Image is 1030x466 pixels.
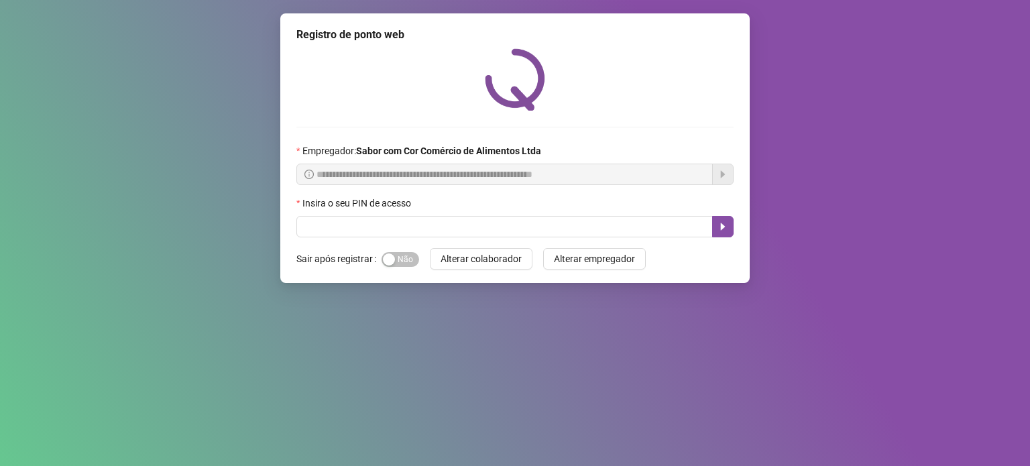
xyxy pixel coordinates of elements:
[441,251,522,266] span: Alterar colaborador
[430,248,532,270] button: Alterar colaborador
[302,143,541,158] span: Empregador :
[543,248,646,270] button: Alterar empregador
[304,170,314,179] span: info-circle
[356,145,541,156] strong: Sabor com Cor Comércio de Alimentos Ltda
[296,196,420,211] label: Insira o seu PIN de acesso
[718,221,728,232] span: caret-right
[296,27,734,43] div: Registro de ponto web
[296,248,382,270] label: Sair após registrar
[554,251,635,266] span: Alterar empregador
[485,48,545,111] img: QRPoint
